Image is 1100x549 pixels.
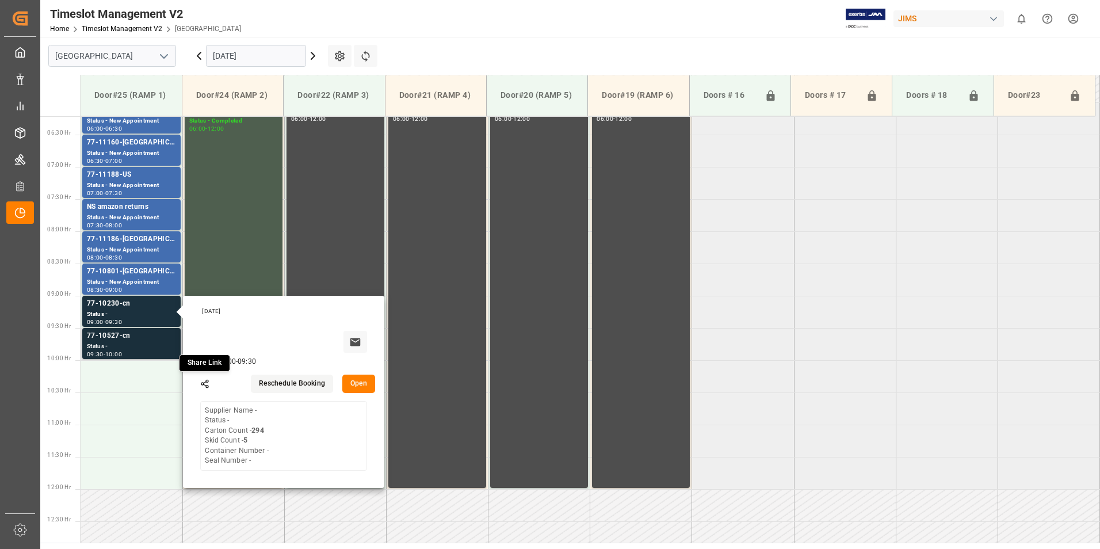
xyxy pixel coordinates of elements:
input: DD.MM.YYYY [206,45,306,67]
div: Status - New Appointment [87,148,176,158]
span: 09:00 Hr [47,291,71,297]
span: 08:00 Hr [47,226,71,232]
span: 10:30 Hr [47,387,71,394]
b: 294 [251,426,263,434]
div: 09:30 [105,319,122,325]
div: Timeslot Management V2 [50,5,241,22]
div: 06:00 [495,116,511,121]
div: 77-10230-cn [87,298,176,310]
div: 09:30 [87,352,104,357]
div: - [511,116,513,121]
div: 06:00 [597,116,613,121]
div: 08:30 [87,287,104,292]
span: 11:30 Hr [47,452,71,458]
div: [DATE] [198,307,372,315]
a: Timeslot Management V2 [82,25,162,33]
b: 5 [243,436,247,444]
div: 06:00 [291,116,308,121]
div: Door#20 (RAMP 5) [496,85,578,106]
div: 06:30 [105,126,122,131]
div: 09:30 [238,357,256,367]
div: Status - [87,310,176,319]
a: Home [50,25,69,33]
div: 07:00 [87,190,104,196]
div: Door#24 (RAMP 2) [192,85,274,106]
span: 07:00 Hr [47,162,71,168]
button: JIMS [893,7,1009,29]
div: 08:00 [87,255,104,260]
div: - [104,287,105,292]
button: Open [342,375,376,393]
span: 07:30 Hr [47,194,71,200]
div: 06:00 [189,126,206,131]
div: 06:00 [87,126,104,131]
div: Status - New Appointment [87,277,176,287]
div: Status - New Appointment [87,181,176,190]
div: 06:00 [393,116,410,121]
span: 12:30 Hr [47,516,71,523]
div: Doors # 18 [902,85,962,106]
span: 09:30 Hr [47,323,71,329]
span: 11:00 Hr [47,420,71,426]
div: 77-10801-[GEOGRAPHIC_DATA] [87,266,176,277]
button: Reschedule Booking [251,375,333,393]
div: 12:00 [411,116,428,121]
div: - [410,116,411,121]
img: Exertis%20JAM%20-%20Email%20Logo.jpg_1722504956.jpg [846,9,885,29]
div: 77-10527-cn [87,330,176,342]
div: Status - New Appointment [87,245,176,255]
span: 08:30 Hr [47,258,71,265]
div: Door#25 (RAMP 1) [90,85,173,106]
div: Door#23 [1003,85,1064,106]
div: Door#19 (RAMP 6) [597,85,679,106]
div: - [613,116,615,121]
div: - [104,190,105,196]
div: Door#22 (RAMP 3) [293,85,375,106]
span: 12:00 Hr [47,484,71,490]
div: 07:00 [105,158,122,163]
span: 10:00 Hr [47,355,71,361]
div: - [104,223,105,228]
div: 12:00 [310,116,326,121]
div: 09:00 [105,287,122,292]
div: 08:00 [105,223,122,228]
div: - [236,357,238,367]
small: Share Link [188,359,221,367]
button: Help Center [1034,6,1060,32]
div: JIMS [893,10,1004,27]
div: Doors # 16 [699,85,760,106]
div: 07:30 [105,190,122,196]
div: Status - New Appointment [87,213,176,223]
div: 12:00 [208,126,224,131]
div: - [104,158,105,163]
span: 06:30 Hr [47,129,71,136]
div: 12:00 [513,116,530,121]
div: 77-11186-[GEOGRAPHIC_DATA] [87,234,176,245]
div: - [104,352,105,357]
div: - [205,126,207,131]
div: 06:30 [87,158,104,163]
div: 07:30 [87,223,104,228]
div: Doors # 17 [800,85,861,106]
div: Supplier Name - Status - Carton Count - Skid Count - Container Number - Seal Number - [205,406,268,466]
div: 10:00 [105,352,122,357]
div: NS amazon returns [87,201,176,213]
div: Status - [87,342,176,352]
div: - [104,126,105,131]
div: - [308,116,310,121]
input: Type to search/select [48,45,176,67]
button: open menu [155,47,172,65]
div: 77-11160-[GEOGRAPHIC_DATA] [87,137,176,148]
div: 09:00 [87,319,104,325]
div: - [104,255,105,260]
div: 12:00 [615,116,632,121]
div: - [104,319,105,325]
div: 77-11188-US [87,169,176,181]
div: 08:30 [105,255,122,260]
button: show 0 new notifications [1009,6,1034,32]
div: Status - Completed [189,116,278,126]
div: Status - New Appointment [87,116,176,126]
div: Door#21 (RAMP 4) [395,85,477,106]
